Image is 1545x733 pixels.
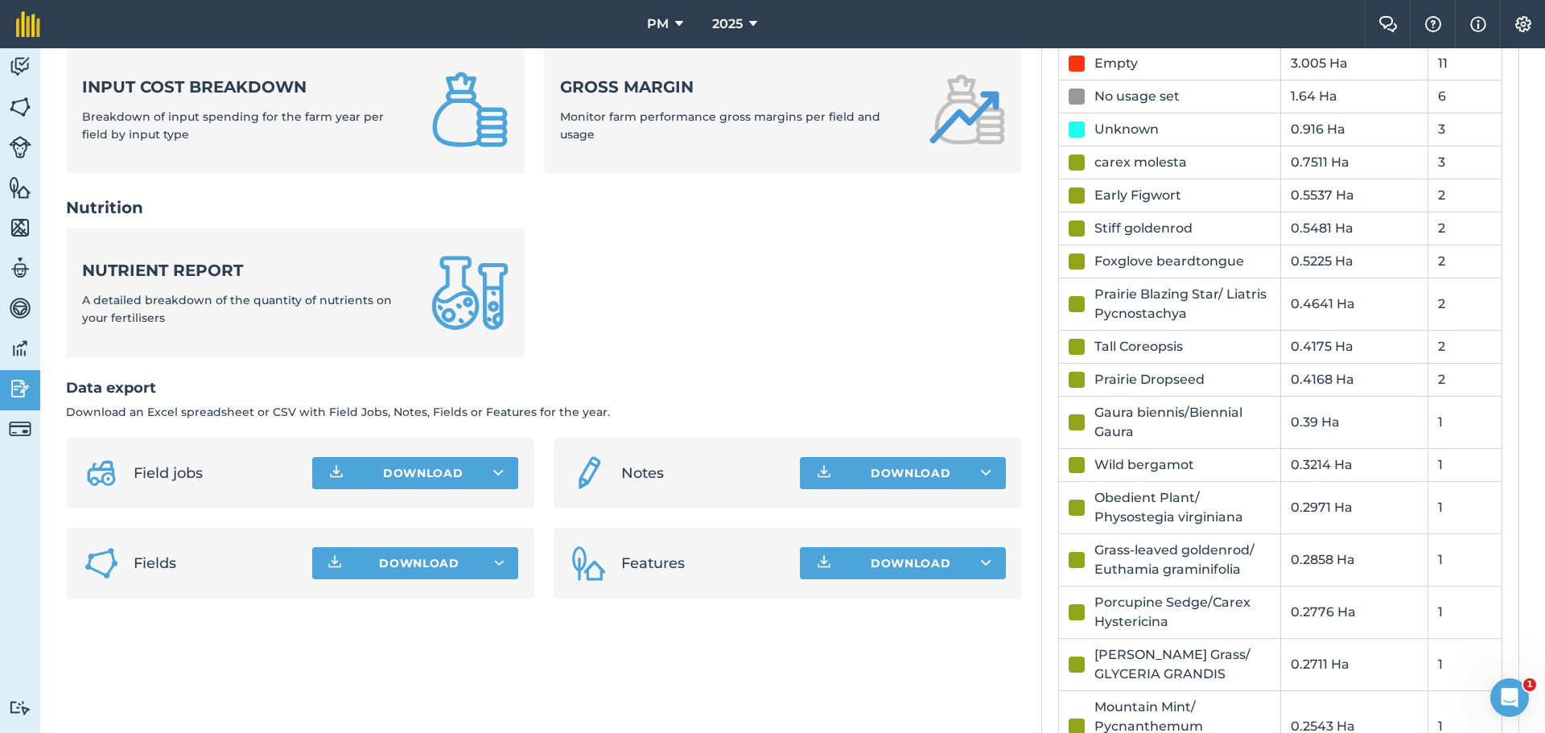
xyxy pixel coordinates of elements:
[134,462,299,484] span: Field jobs
[312,457,518,489] button: Download
[82,544,121,583] img: Fields icon
[1280,80,1428,113] td: 1.64 Ha
[929,71,1006,148] img: Gross margin
[66,403,1022,421] p: Download an Excel spreadsheet or CSV with Field Jobs, Notes, Fields or Features for the year.
[1280,47,1428,80] td: 3.005 Ha
[1094,370,1205,389] div: Prairie Dropseed
[1428,481,1502,533] td: 1
[1094,285,1271,323] div: Prairie Blazing Star/ Liatris Pycnostachya
[9,418,31,440] img: svg+xml;base64,PD94bWwgdmVyc2lvbj0iMS4wIiBlbmNvZGluZz0idXRmLTgiPz4KPCEtLSBHZW5lcmF0b3I6IEFkb2JlIE...
[1490,678,1529,717] iframe: Intercom live chat
[1280,179,1428,212] td: 0.5537 Ha
[560,76,909,98] strong: Gross margin
[9,95,31,119] img: svg+xml;base64,PHN2ZyB4bWxucz0iaHR0cDovL3d3dy53My5vcmcvMjAwMC9zdmciIHdpZHRoPSI1NiIgaGVpZ2h0PSI2MC...
[82,454,121,492] img: svg+xml;base64,PD94bWwgdmVyc2lvbj0iMS4wIiBlbmNvZGluZz0idXRmLTgiPz4KPCEtLSBHZW5lcmF0b3I6IEFkb2JlIE...
[800,547,1006,579] button: Download
[1094,593,1271,632] div: Porcupine Sedge/Carex Hystericina
[82,259,412,282] strong: Nutrient report
[9,296,31,320] img: svg+xml;base64,PD94bWwgdmVyc2lvbj0iMS4wIiBlbmNvZGluZz0idXRmLTgiPz4KPCEtLSBHZW5lcmF0b3I6IEFkb2JlIE...
[1280,638,1428,690] td: 0.2711 Ha
[9,256,31,280] img: svg+xml;base64,PD94bWwgdmVyc2lvbj0iMS4wIiBlbmNvZGluZz0idXRmLTgiPz4KPCEtLSBHZW5lcmF0b3I6IEFkb2JlIE...
[1280,363,1428,396] td: 0.4168 Ha
[1280,586,1428,638] td: 0.2776 Ha
[1378,16,1398,32] img: Two speech bubbles overlapping with the left bubble in the forefront
[647,14,669,34] span: PM
[9,700,31,715] img: svg+xml;base64,PD94bWwgdmVyc2lvbj0iMS4wIiBlbmNvZGluZz0idXRmLTgiPz4KPCEtLSBHZW5lcmF0b3I6IEFkb2JlIE...
[1094,186,1181,205] div: Early Figwort
[1428,638,1502,690] td: 1
[1280,396,1428,448] td: 0.39 Ha
[1094,54,1138,73] div: Empty
[1428,330,1502,363] td: 2
[1428,47,1502,80] td: 11
[1428,80,1502,113] td: 6
[66,196,1022,219] h2: Nutrition
[1428,363,1502,396] td: 2
[1470,14,1486,34] img: svg+xml;base64,PHN2ZyB4bWxucz0iaHR0cDovL3d3dy53My5vcmcvMjAwMC9zdmciIHdpZHRoPSIxNyIgaGVpZ2h0PSIxNy...
[800,457,1006,489] button: Download
[9,377,31,401] img: svg+xml;base64,PD94bWwgdmVyc2lvbj0iMS4wIiBlbmNvZGluZz0idXRmLTgiPz4KPCEtLSBHZW5lcmF0b3I6IEFkb2JlIE...
[312,547,518,579] button: Download
[1428,146,1502,179] td: 3
[712,14,743,34] span: 2025
[431,71,509,148] img: Input cost breakdown
[66,377,1022,400] h2: Data export
[1428,396,1502,448] td: 1
[1280,481,1428,533] td: 0.2971 Ha
[1280,330,1428,363] td: 0.4175 Ha
[1280,448,1428,481] td: 0.3214 Ha
[1094,120,1159,139] div: Unknown
[379,555,459,571] span: Download
[1094,153,1187,172] div: carex molesta
[1094,252,1244,271] div: Foxglove beardtongue
[814,554,834,573] img: Download icon
[570,454,608,492] img: svg+xml;base64,PD94bWwgdmVyc2lvbj0iMS4wIiBlbmNvZGluZz0idXRmLTgiPz4KPCEtLSBHZW5lcmF0b3I6IEFkb2JlIE...
[9,216,31,240] img: svg+xml;base64,PHN2ZyB4bWxucz0iaHR0cDovL3d3dy53My5vcmcvMjAwMC9zdmciIHdpZHRoPSI1NiIgaGVpZ2h0PSI2MC...
[82,293,392,325] span: A detailed breakdown of the quantity of nutrients on your fertilisers
[1094,488,1271,527] div: Obedient Plant/ Physostegia virginiana
[1280,245,1428,278] td: 0.5225 Ha
[134,552,299,574] span: Fields
[1428,113,1502,146] td: 3
[16,11,40,37] img: fieldmargin Logo
[327,463,346,483] img: Download icon
[621,552,787,574] span: Features
[621,462,787,484] span: Notes
[1280,533,1428,586] td: 0.2858 Ha
[814,463,834,483] img: Download icon
[1428,278,1502,330] td: 2
[9,136,31,159] img: svg+xml;base64,PD94bWwgdmVyc2lvbj0iMS4wIiBlbmNvZGluZz0idXRmLTgiPz4KPCEtLSBHZW5lcmF0b3I6IEFkb2JlIE...
[1514,16,1533,32] img: A cog icon
[1094,645,1271,684] div: [PERSON_NAME] Grass/ GLYCERIA GRANDIS
[66,229,525,357] a: Nutrient reportA detailed breakdown of the quantity of nutrients on your fertilisers
[9,55,31,79] img: svg+xml;base64,PD94bWwgdmVyc2lvbj0iMS4wIiBlbmNvZGluZz0idXRmLTgiPz4KPCEtLSBHZW5lcmF0b3I6IEFkb2JlIE...
[1280,278,1428,330] td: 0.4641 Ha
[1280,212,1428,245] td: 0.5481 Ha
[431,254,509,331] img: Nutrient report
[1428,245,1502,278] td: 2
[1428,533,1502,586] td: 1
[1428,586,1502,638] td: 1
[1523,678,1536,691] span: 1
[1094,455,1194,475] div: Wild bergamot
[1094,541,1271,579] div: Grass-leaved goldenrod/ Euthamia graminifolia
[1094,337,1183,356] div: Tall Coreopsis
[66,45,525,174] a: Input cost breakdownBreakdown of input spending for the farm year per field by input type
[1428,448,1502,481] td: 1
[1094,403,1271,442] div: Gaura biennis/Biennial Gaura
[9,175,31,200] img: svg+xml;base64,PHN2ZyB4bWxucz0iaHR0cDovL3d3dy53My5vcmcvMjAwMC9zdmciIHdpZHRoPSI1NiIgaGVpZ2h0PSI2MC...
[1423,16,1443,32] img: A question mark icon
[1280,113,1428,146] td: 0.916 Ha
[1428,212,1502,245] td: 2
[1094,87,1180,106] div: No usage set
[1428,179,1502,212] td: 2
[570,544,608,583] img: Features icon
[1094,219,1193,238] div: Stiff goldenrod
[1280,146,1428,179] td: 0.7511 Ha
[544,45,1022,174] a: Gross marginMonitor farm performance gross margins per field and usage
[82,109,384,142] span: Breakdown of input spending for the farm year per field by input type
[9,336,31,360] img: svg+xml;base64,PD94bWwgdmVyc2lvbj0iMS4wIiBlbmNvZGluZz0idXRmLTgiPz4KPCEtLSBHZW5lcmF0b3I6IEFkb2JlIE...
[82,76,412,98] strong: Input cost breakdown
[560,109,880,142] span: Monitor farm performance gross margins per field and usage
